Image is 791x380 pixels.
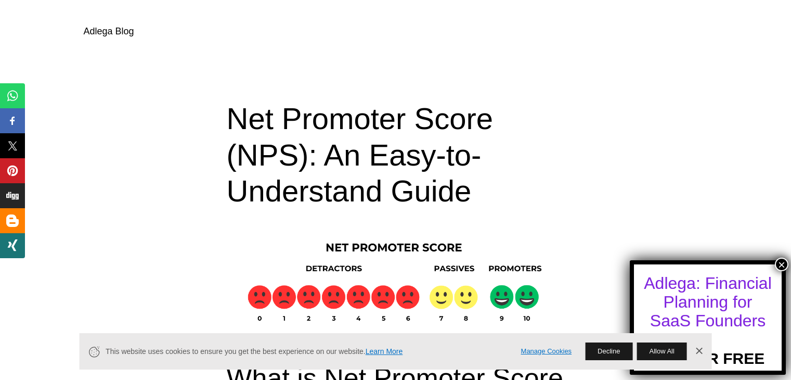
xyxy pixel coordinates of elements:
[366,347,403,356] a: Learn More
[651,332,764,368] a: TRY FOR FREE
[691,344,707,359] a: Dismiss Banner
[637,343,686,360] button: Allow All
[585,343,632,360] button: Decline
[87,345,100,358] svg: Cookie Icon
[643,274,772,330] div: Adlega: Financial Planning for SaaS Founders
[227,234,565,345] img: NPS Scale
[521,346,572,357] a: Manage Cookies
[106,346,506,357] span: This website uses cookies to ensure you get the best experience on our website.
[775,258,788,271] button: Close
[227,100,565,209] h1: Net Promoter Score (NPS): An Easy-to-Understand Guide
[84,26,134,36] a: Adlega Blog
